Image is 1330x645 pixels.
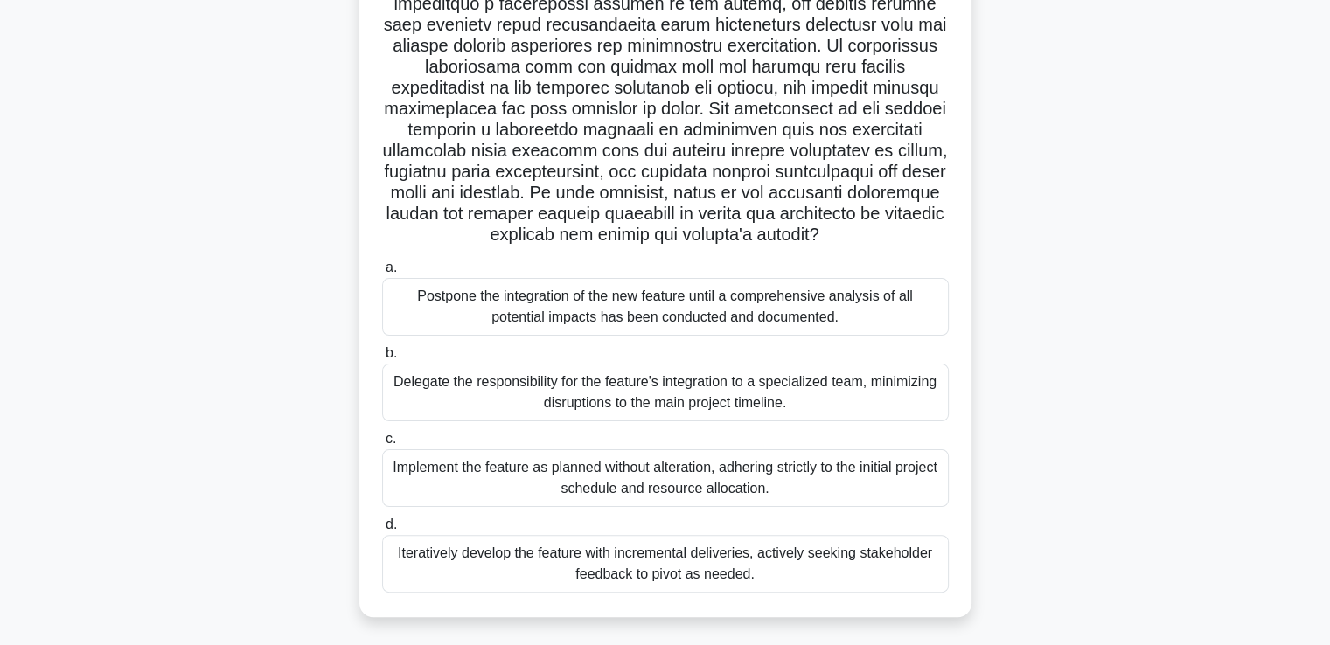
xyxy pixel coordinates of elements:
[382,535,949,593] div: Iteratively develop the feature with incremental deliveries, actively seeking stakeholder feedbac...
[382,364,949,421] div: Delegate the responsibility for the feature's integration to a specialized team, minimizing disru...
[386,345,397,360] span: b.
[382,449,949,507] div: Implement the feature as planned without alteration, adhering strictly to the initial project sch...
[386,517,397,531] span: d.
[386,431,396,446] span: c.
[382,278,949,336] div: Postpone the integration of the new feature until a comprehensive analysis of all potential impac...
[386,260,397,274] span: a.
